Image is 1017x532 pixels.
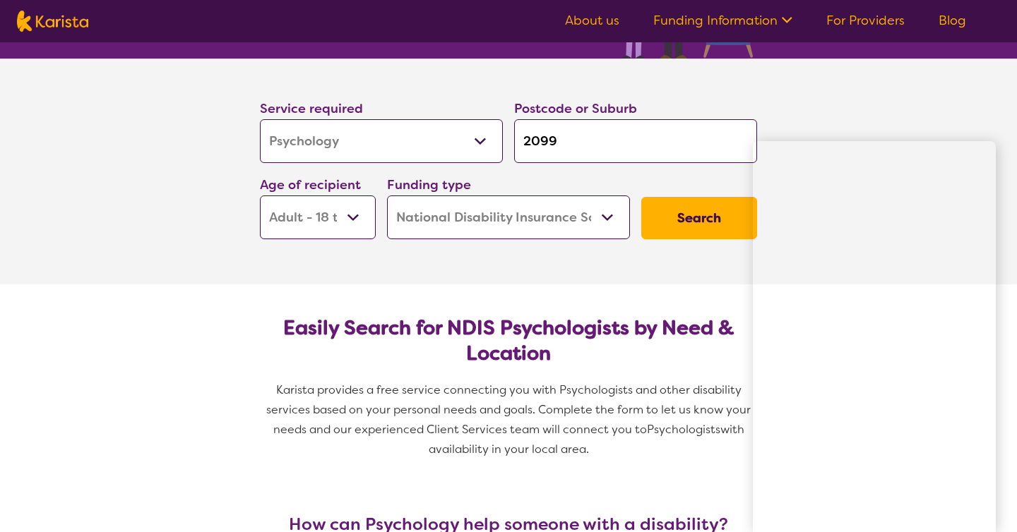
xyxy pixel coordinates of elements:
span: Psychologists [647,422,720,437]
input: Type [514,119,757,163]
label: Age of recipient [260,176,361,193]
a: For Providers [826,12,905,29]
label: Postcode or Suburb [514,100,637,117]
img: Karista logo [17,11,88,32]
a: Funding Information [653,12,792,29]
label: Funding type [387,176,471,193]
button: Search [641,197,757,239]
label: Service required [260,100,363,117]
h2: Easily Search for NDIS Psychologists by Need & Location [271,315,746,366]
a: Blog [939,12,966,29]
span: Karista provides a free service connecting you with Psychologists and other disability services b... [266,382,754,437]
iframe: Chat Window [753,141,996,532]
a: About us [565,12,619,29]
